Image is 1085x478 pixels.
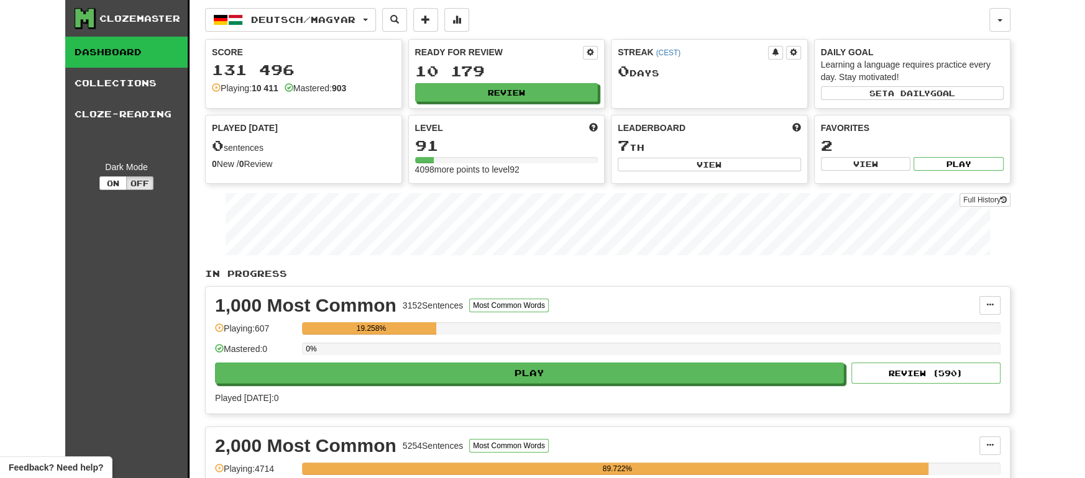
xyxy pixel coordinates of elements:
[215,343,296,363] div: Mastered: 0
[656,48,680,57] a: (CEST)
[99,176,127,190] button: On
[212,46,395,58] div: Score
[65,99,188,130] a: Cloze-Reading
[618,63,801,79] div: Day s
[212,138,395,154] div: sentences
[851,363,1000,384] button: Review (590)
[403,299,463,312] div: 3152 Sentences
[415,63,598,79] div: 10 179
[888,89,930,97] span: a daily
[821,122,1004,134] div: Favorites
[618,137,629,154] span: 7
[618,138,801,154] div: th
[75,161,178,173] div: Dark Mode
[9,461,103,474] span: Open feedback widget
[212,62,395,78] div: 131 496
[413,8,438,32] button: Add sentence to collection
[415,46,584,58] div: Ready for Review
[65,37,188,68] a: Dashboard
[792,122,801,134] span: This week in points, UTC
[215,393,278,403] span: Played [DATE]: 0
[215,436,396,455] div: 2,000 Most Common
[821,157,911,171] button: View
[415,122,443,134] span: Level
[618,46,768,58] div: Streak
[332,83,346,93] strong: 903
[959,193,1010,207] a: Full History
[65,68,188,99] a: Collections
[215,363,844,384] button: Play
[382,8,407,32] button: Search sentences
[252,83,278,93] strong: 10 411
[821,86,1004,100] button: Seta dailygoal
[821,46,1004,58] div: Daily Goal
[415,163,598,176] div: 4098 more points to level 92
[618,122,685,134] span: Leaderboard
[469,299,549,312] button: Most Common Words
[821,58,1004,83] div: Learning a language requires practice every day. Stay motivated!
[618,62,629,79] span: 0
[403,440,463,452] div: 5254 Sentences
[589,122,598,134] span: Score more points to level up
[212,82,278,94] div: Playing:
[205,8,376,32] button: Deutsch/Magyar
[415,83,598,102] button: Review
[212,122,278,134] span: Played [DATE]
[306,322,436,335] div: 19.258%
[444,8,469,32] button: More stats
[251,14,355,25] span: Deutsch / Magyar
[415,138,598,153] div: 91
[239,159,244,169] strong: 0
[821,138,1004,153] div: 2
[215,322,296,343] div: Playing: 607
[212,137,224,154] span: 0
[212,158,395,170] div: New / Review
[618,158,801,171] button: View
[126,176,153,190] button: Off
[205,268,1010,280] p: In Progress
[306,462,928,475] div: 89.722%
[913,157,1004,171] button: Play
[215,296,396,315] div: 1,000 Most Common
[99,12,180,25] div: Clozemaster
[212,159,217,169] strong: 0
[469,439,549,453] button: Most Common Words
[285,82,347,94] div: Mastered:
